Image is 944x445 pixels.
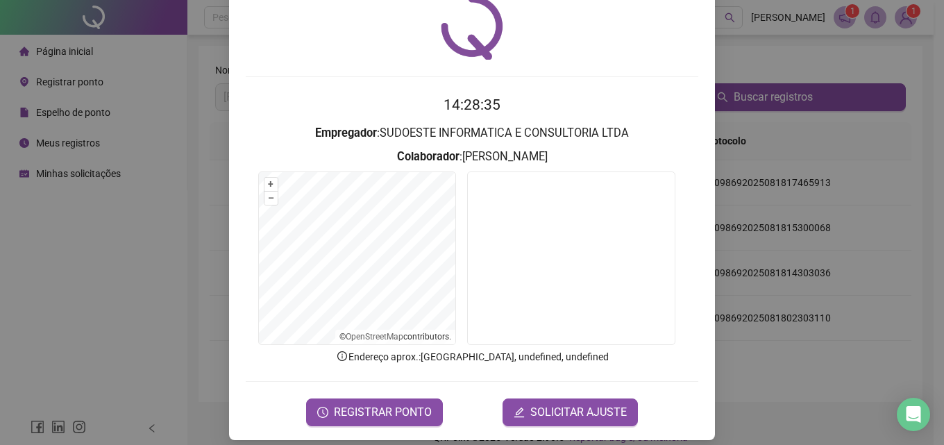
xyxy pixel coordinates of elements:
[306,398,443,426] button: REGISTRAR PONTO
[336,350,348,362] span: info-circle
[339,332,451,342] li: © contributors.
[346,332,403,342] a: OpenStreetMap
[334,404,432,421] span: REGISTRAR PONTO
[530,404,627,421] span: SOLICITAR AJUSTE
[246,148,698,166] h3: : [PERSON_NAME]
[897,398,930,431] div: Open Intercom Messenger
[397,150,460,163] strong: Colaborador
[514,407,525,418] span: edit
[264,178,278,191] button: +
[503,398,638,426] button: editSOLICITAR AJUSTE
[264,192,278,205] button: –
[315,126,377,140] strong: Empregador
[444,96,500,113] time: 14:28:35
[317,407,328,418] span: clock-circle
[246,124,698,142] h3: : SUDOESTE INFORMATICA E CONSULTORIA LTDA
[246,349,698,364] p: Endereço aprox. : [GEOGRAPHIC_DATA], undefined, undefined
